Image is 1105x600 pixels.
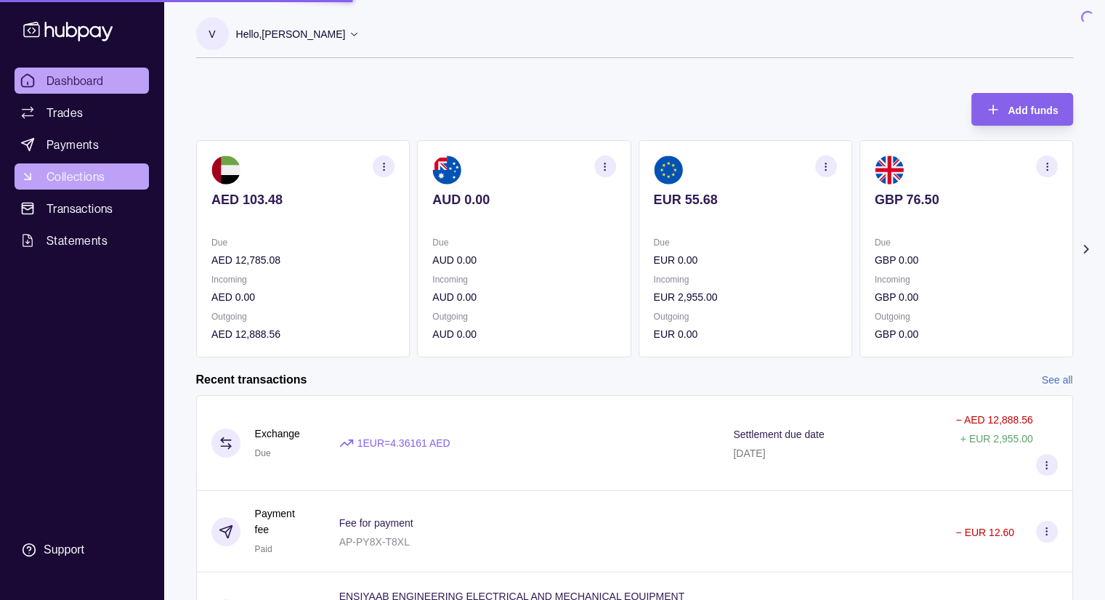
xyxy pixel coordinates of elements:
[211,252,394,268] p: AED 12,785.08
[653,289,836,305] p: EUR 2,955.00
[874,252,1057,268] p: GBP 0.00
[653,252,836,268] p: EUR 0.00
[874,235,1057,251] p: Due
[653,326,836,342] p: EUR 0.00
[653,272,836,288] p: Incoming
[44,542,84,558] div: Support
[733,447,765,459] p: [DATE]
[211,155,240,185] img: ae
[15,100,149,126] a: Trades
[211,289,394,305] p: AED 0.00
[971,93,1072,126] button: Add funds
[733,429,824,440] p: Settlement due date
[653,309,836,325] p: Outgoing
[653,192,836,208] p: EUR 55.68
[432,252,615,268] p: AUD 0.00
[255,426,300,442] p: Exchange
[1008,105,1058,116] span: Add funds
[955,414,1032,426] p: − AED 12,888.56
[874,192,1057,208] p: GBP 76.50
[874,326,1057,342] p: GBP 0.00
[15,68,149,94] a: Dashboard
[653,155,682,185] img: eu
[255,544,272,554] span: Paid
[874,155,903,185] img: gb
[1042,372,1073,388] a: See all
[211,326,394,342] p: AED 12,888.56
[432,326,615,342] p: AUD 0.00
[960,433,1033,445] p: + EUR 2,955.00
[339,517,413,529] p: Fee for payment
[432,272,615,288] p: Incoming
[955,527,1014,538] p: − EUR 12.60
[15,535,149,565] a: Support
[432,309,615,325] p: Outgoing
[211,235,394,251] p: Due
[874,309,1057,325] p: Outgoing
[255,448,271,458] span: Due
[46,232,108,249] span: Statements
[15,227,149,254] a: Statements
[46,72,104,89] span: Dashboard
[211,192,394,208] p: AED 103.48
[357,435,450,451] p: 1 EUR = 4.36161 AED
[46,104,83,121] span: Trades
[211,272,394,288] p: Incoming
[46,200,113,217] span: Transactions
[432,192,615,208] p: AUD 0.00
[432,155,461,185] img: au
[432,289,615,305] p: AUD 0.00
[236,26,346,42] p: Hello, [PERSON_NAME]
[209,26,215,42] p: V
[432,235,615,251] p: Due
[15,195,149,222] a: Transactions
[339,536,410,548] p: AP-PY8X-T8XL
[46,136,99,153] span: Payments
[653,235,836,251] p: Due
[874,272,1057,288] p: Incoming
[15,163,149,190] a: Collections
[196,372,307,388] h2: Recent transactions
[46,168,105,185] span: Collections
[255,506,310,538] p: Payment fee
[211,309,394,325] p: Outgoing
[15,131,149,158] a: Payments
[874,289,1057,305] p: GBP 0.00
